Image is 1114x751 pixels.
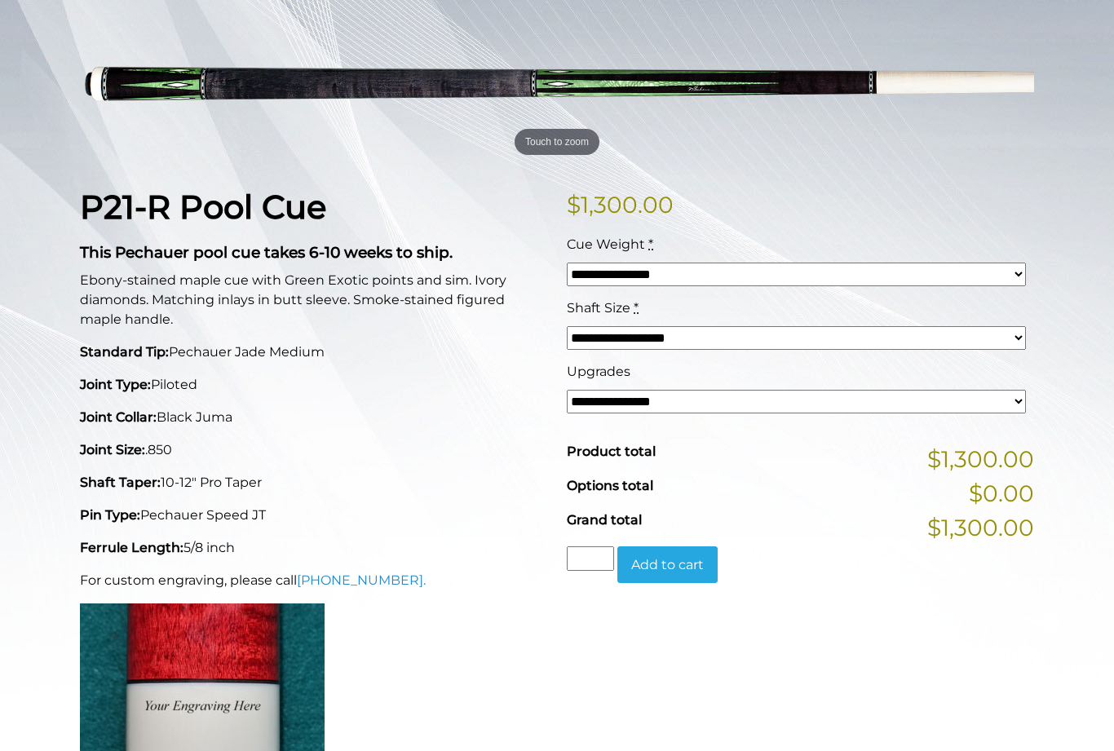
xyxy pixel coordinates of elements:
span: Options total [567,478,653,493]
span: Shaft Size [567,300,630,316]
button: Add to cart [617,546,718,584]
span: Upgrades [567,364,630,379]
span: Product total [567,444,656,459]
p: Ebony-stained maple cue with Green Exotic points and sim. Ivory diamonds. Matching inlays in butt... [80,271,547,329]
span: $1,300.00 [927,442,1034,476]
p: 5/8 inch [80,538,547,558]
strong: This Pechauer pool cue takes 6-10 weeks to ship. [80,243,453,262]
strong: Joint Size: [80,442,145,457]
p: For custom engraving, please call [80,571,547,590]
span: $ [567,191,581,219]
p: Pechauer Jade Medium [80,342,547,362]
span: Grand total [567,512,642,528]
abbr: required [648,236,653,252]
p: Piloted [80,375,547,395]
span: $1,300.00 [927,510,1034,545]
strong: P21-R Pool Cue [80,187,326,227]
strong: Standard Tip: [80,344,169,360]
span: $0.00 [969,476,1034,510]
input: Product quantity [567,546,614,571]
p: 10-12" Pro Taper [80,473,547,493]
a: Touch to zoom [80,2,1034,161]
strong: Joint Type: [80,377,151,392]
strong: Shaft Taper: [80,475,161,490]
a: [PHONE_NUMBER]. [297,572,426,588]
p: Black Juma [80,408,547,427]
span: Cue Weight [567,236,645,252]
p: .850 [80,440,547,460]
abbr: required [634,300,639,316]
img: P21-R.png [80,2,1034,161]
strong: Pin Type: [80,507,140,523]
strong: Joint Collar: [80,409,157,425]
bdi: 1,300.00 [567,191,674,219]
strong: Ferrule Length: [80,540,183,555]
p: Pechauer Speed JT [80,506,547,525]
